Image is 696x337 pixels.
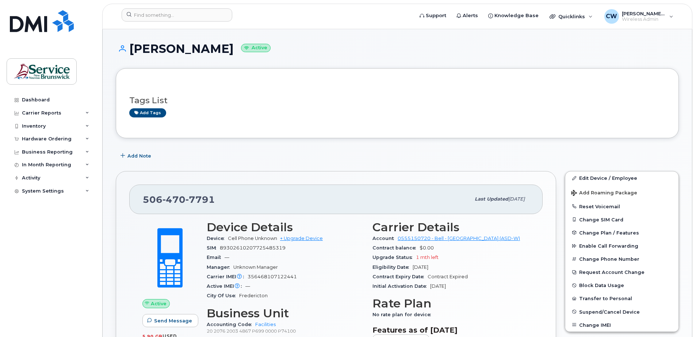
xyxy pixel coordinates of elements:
span: [DATE] [413,264,428,270]
span: — [225,255,229,260]
button: Enable Call Forwarding [565,239,678,252]
span: — [245,283,250,289]
button: Transfer to Personal [565,292,678,305]
p: 20 2076 2003 4867 P699 0000 P74100 [207,328,364,334]
span: 356468107122441 [248,274,297,279]
span: Device [207,236,228,241]
span: Fredericton [239,293,268,298]
span: Accounting Code [207,322,255,327]
button: Block Data Usage [565,279,678,292]
button: Reset Voicemail [565,200,678,213]
span: Suspend/Cancel Device [579,309,640,314]
span: City Of Use [207,293,239,298]
span: Contract balance [372,245,420,251]
button: Suspend/Cancel Device [565,305,678,318]
a: Facilities [255,322,276,327]
button: Change Phone Number [565,252,678,266]
span: Active [151,300,167,307]
span: 470 [162,194,186,205]
span: Last updated [475,196,508,202]
button: Change Plan / Features [565,226,678,239]
a: 0555150720 - Bell - [GEOGRAPHIC_DATA] (ASD-W) [398,236,520,241]
span: Account [372,236,398,241]
span: Active IMEI [207,283,245,289]
a: Add tags [129,108,166,117]
button: Add Note [116,149,157,162]
span: Unknown Manager [233,264,278,270]
span: [DATE] [508,196,525,202]
button: Request Account Change [565,266,678,279]
a: Edit Device / Employee [565,171,678,185]
span: 506 [143,194,215,205]
span: Add Roaming Package [571,190,637,197]
span: Email [207,255,225,260]
span: Upgrade Status [372,255,416,260]
span: Manager [207,264,233,270]
span: Enable Call Forwarding [579,243,638,249]
span: SIM [207,245,220,251]
small: Active [241,44,271,52]
span: Change Plan / Features [579,230,639,235]
h3: Carrier Details [372,221,529,234]
button: Change IMEI [565,318,678,332]
span: Send Message [154,317,192,324]
h1: [PERSON_NAME] [116,42,679,55]
span: Add Note [127,152,151,159]
span: Initial Activation Date [372,283,430,289]
a: + Upgrade Device [280,236,323,241]
h3: Device Details [207,221,364,234]
span: Carrier IMEI [207,274,248,279]
button: Send Message [142,314,198,327]
h3: Features as of [DATE] [372,326,529,334]
span: [DATE] [430,283,446,289]
span: 89302610207725485319 [220,245,286,251]
span: Contract Expired [428,274,468,279]
span: 7791 [186,194,215,205]
h3: Business Unit [207,307,364,320]
span: Contract Expiry Date [372,274,428,279]
h3: Rate Plan [372,297,529,310]
button: Change SIM Card [565,213,678,226]
button: Add Roaming Package [565,185,678,200]
span: Cell Phone Unknown [228,236,277,241]
span: No rate plan for device [372,312,435,317]
h3: Tags List [129,96,665,105]
span: Eligibility Date [372,264,413,270]
span: $0.00 [420,245,434,251]
span: 1 mth left [416,255,439,260]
